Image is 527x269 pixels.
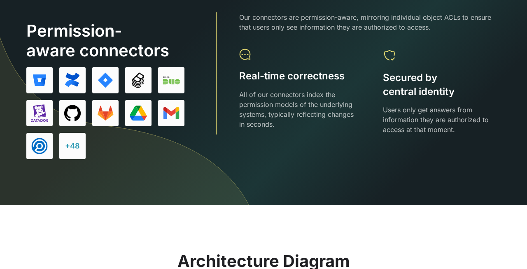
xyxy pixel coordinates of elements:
[239,12,501,32] p: Our connectors are permission-aware, mirroring individual object ACLs to ensure that users only s...
[26,21,186,60] h3: Permission-aware connectors
[239,69,357,83] h2: Real-time correctness
[383,105,501,134] p: Users only get answers from information they are authorized to access at that moment.
[383,71,501,98] h2: Secured by central identity
[59,133,86,159] a: +48
[239,90,357,129] p: All of our connectors index the permission models of the underlying systems, typically reflecting...
[486,230,527,269] iframe: Chat Widget
[65,140,80,151] div: +48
